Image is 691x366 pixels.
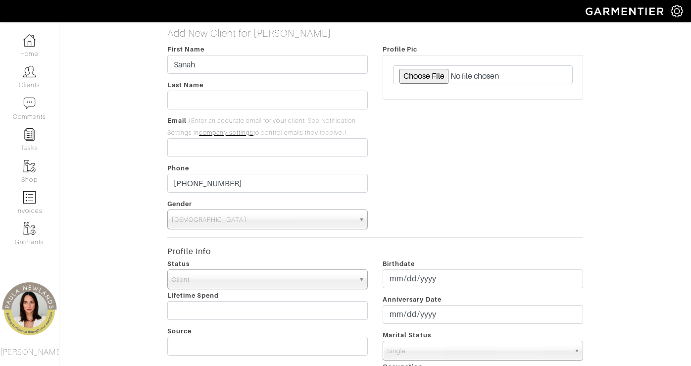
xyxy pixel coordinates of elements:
img: gear-icon-white-bd11855cb880d31180b6d7d6211b90ccbf57a29d726f0c71d8c61bd08dd39cc2.png [671,5,683,17]
span: Source [167,327,192,335]
h5: Add New Client for [PERSON_NAME] [167,27,584,39]
span: Anniversary Date [383,296,442,303]
img: orders-icon-0abe47150d42831381b5fb84f609e132dff9fe21cb692f30cb5eec754e2cba89.png [23,191,36,204]
img: comment-icon-a0a6a9ef722e966f86d9cbdc48e553b5cf19dbc54f86b18d962a5391bc8f6eb6.png [23,97,36,109]
span: Gender [167,200,192,208]
span: First Name [167,46,205,53]
span: Profile Pic [383,46,418,53]
img: dashboard-icon-dbcd8f5a0b271acd01030246c82b418ddd0df26cd7fceb0bd07c9910d44c42f6.png [23,34,36,47]
span: Last Name [167,81,203,89]
img: garmentier-logo-header-white-b43fb05a5012e4ada735d5af1a66efaba907eab6374d6393d1fbf88cb4ef424d.png [581,2,671,20]
img: clients-icon-6bae9207a08558b7cb47a8932f037763ab4055f8c8b6bfacd5dc20c3e0201464.png [23,65,36,78]
span: Lifetime Spend [167,292,219,299]
strong: Profile Info [167,247,211,256]
span: Birthdate [383,260,415,267]
span: Single [387,341,570,361]
img: reminder-icon-8004d30b9f0a5d33ae49ab947aed9ed385cf756f9e5892f1edd6e32f2345188e.png [23,128,36,141]
span: Phone [167,164,189,172]
img: garments-icon-b7da505a4dc4fd61783c78ac3ca0ef83fa9d6f193b1c9dc38574b1d14d53ca28.png [23,160,36,172]
span: (Enter an accurate email for your client. See Notification Settings in to control emails they rec... [167,117,356,136]
span: Marital Status [383,331,431,339]
span: Email [167,117,187,124]
span: Client [172,270,354,290]
span: [DEMOGRAPHIC_DATA] [172,210,354,230]
a: company settings [199,129,253,136]
span: Status [167,260,190,267]
img: garments-icon-b7da505a4dc4fd61783c78ac3ca0ef83fa9d6f193b1c9dc38574b1d14d53ca28.png [23,222,36,235]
